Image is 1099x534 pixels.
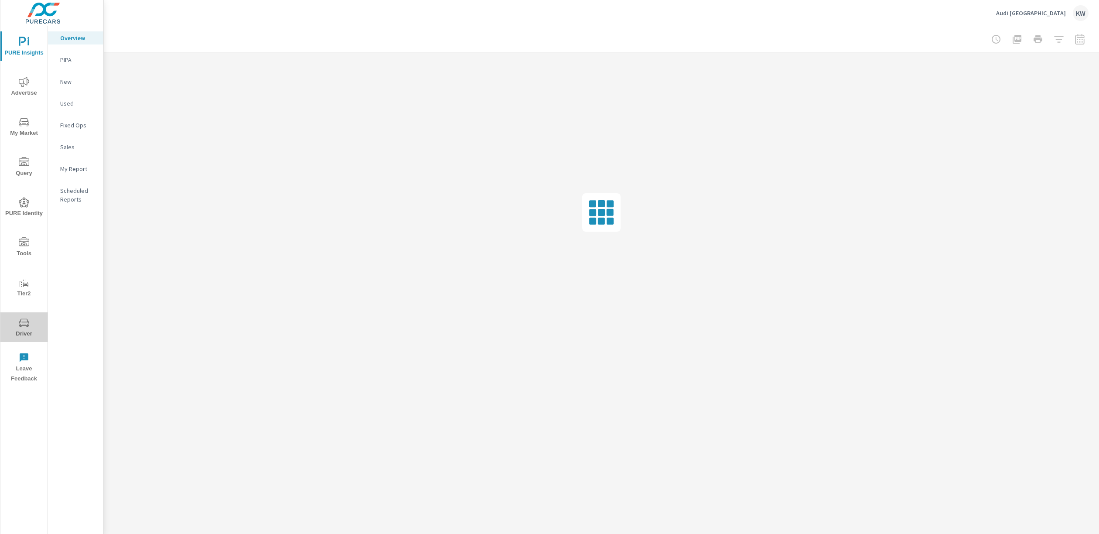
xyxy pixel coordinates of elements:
span: PURE Insights [3,37,45,58]
span: My Market [3,117,45,138]
div: KW [1073,5,1089,21]
p: Audi [GEOGRAPHIC_DATA] [996,9,1066,17]
p: Overview [60,34,96,42]
div: Used [48,97,103,110]
p: Scheduled Reports [60,186,96,204]
span: Advertise [3,77,45,98]
p: Used [60,99,96,108]
div: Scheduled Reports [48,184,103,206]
span: Tier2 [3,277,45,299]
div: Overview [48,31,103,44]
span: Query [3,157,45,178]
span: PURE Identity [3,197,45,219]
p: Sales [60,143,96,151]
span: Driver [3,318,45,339]
p: Fixed Ops [60,121,96,130]
div: nav menu [0,26,48,387]
div: Sales [48,140,103,154]
span: Leave Feedback [3,353,45,384]
p: New [60,77,96,86]
p: PIPA [60,55,96,64]
p: My Report [60,164,96,173]
div: Fixed Ops [48,119,103,132]
div: New [48,75,103,88]
span: Tools [3,237,45,259]
div: My Report [48,162,103,175]
div: PIPA [48,53,103,66]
